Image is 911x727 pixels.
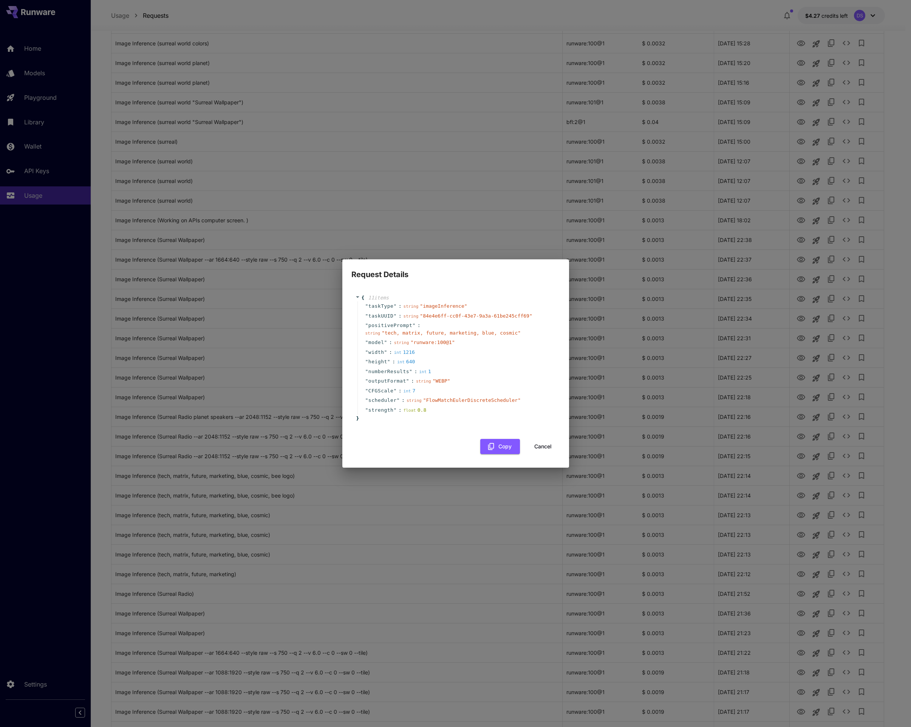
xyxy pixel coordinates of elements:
[368,358,387,366] span: height
[393,388,396,394] span: "
[406,378,409,384] span: "
[416,379,431,384] span: string
[365,303,368,309] span: "
[407,398,422,403] span: string
[419,368,431,375] div: 1
[368,322,413,329] span: positivePrompt
[368,339,384,346] span: model
[389,349,392,356] span: :
[399,387,402,395] span: :
[433,378,450,384] span: " WEBP "
[365,359,368,364] span: "
[404,389,411,394] span: int
[394,349,415,356] div: 1216
[368,377,406,385] span: outputFormat
[409,369,412,374] span: "
[368,368,409,375] span: numberResults
[368,312,394,320] span: taskUUID
[368,302,394,310] span: taskType
[368,397,397,404] span: scheduler
[355,415,359,422] span: }
[365,349,368,355] span: "
[362,294,365,302] span: {
[402,397,405,404] span: :
[389,339,392,346] span: :
[480,439,520,454] button: Copy
[384,339,387,345] span: "
[414,368,417,375] span: :
[404,314,419,319] span: string
[397,358,415,366] div: 640
[342,259,569,281] h2: Request Details
[365,369,368,374] span: "
[365,388,368,394] span: "
[365,378,368,384] span: "
[423,397,521,403] span: " FlowMatchEulerDiscreteScheduler "
[410,339,455,345] span: " runware:100@1 "
[384,349,387,355] span: "
[412,322,415,328] span: "
[404,406,427,414] div: 0.8
[368,406,394,414] span: strength
[404,304,419,309] span: string
[404,387,416,395] div: 7
[392,358,395,366] span: :
[419,369,427,374] span: int
[393,407,396,413] span: "
[365,339,368,345] span: "
[418,322,421,329] span: :
[368,387,394,395] span: CFGScale
[368,295,389,301] span: 11 item s
[526,439,560,454] button: Cancel
[399,312,402,320] span: :
[365,313,368,319] span: "
[420,303,467,309] span: " imageInference "
[394,340,409,345] span: string
[393,313,396,319] span: "
[397,397,400,403] span: "
[365,407,368,413] span: "
[420,313,532,319] span: " 84e4e6ff-cc0f-43e7-9a3a-61be245cff69 "
[368,349,384,356] span: width
[387,359,390,364] span: "
[397,360,405,364] span: int
[365,331,380,336] span: string
[365,397,368,403] span: "
[394,350,402,355] span: int
[399,302,402,310] span: :
[411,377,414,385] span: :
[399,406,402,414] span: :
[365,322,368,328] span: "
[393,303,396,309] span: "
[382,330,521,336] span: " tech, matrix, future, marketing, blue, cosmic "
[404,408,416,413] span: float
